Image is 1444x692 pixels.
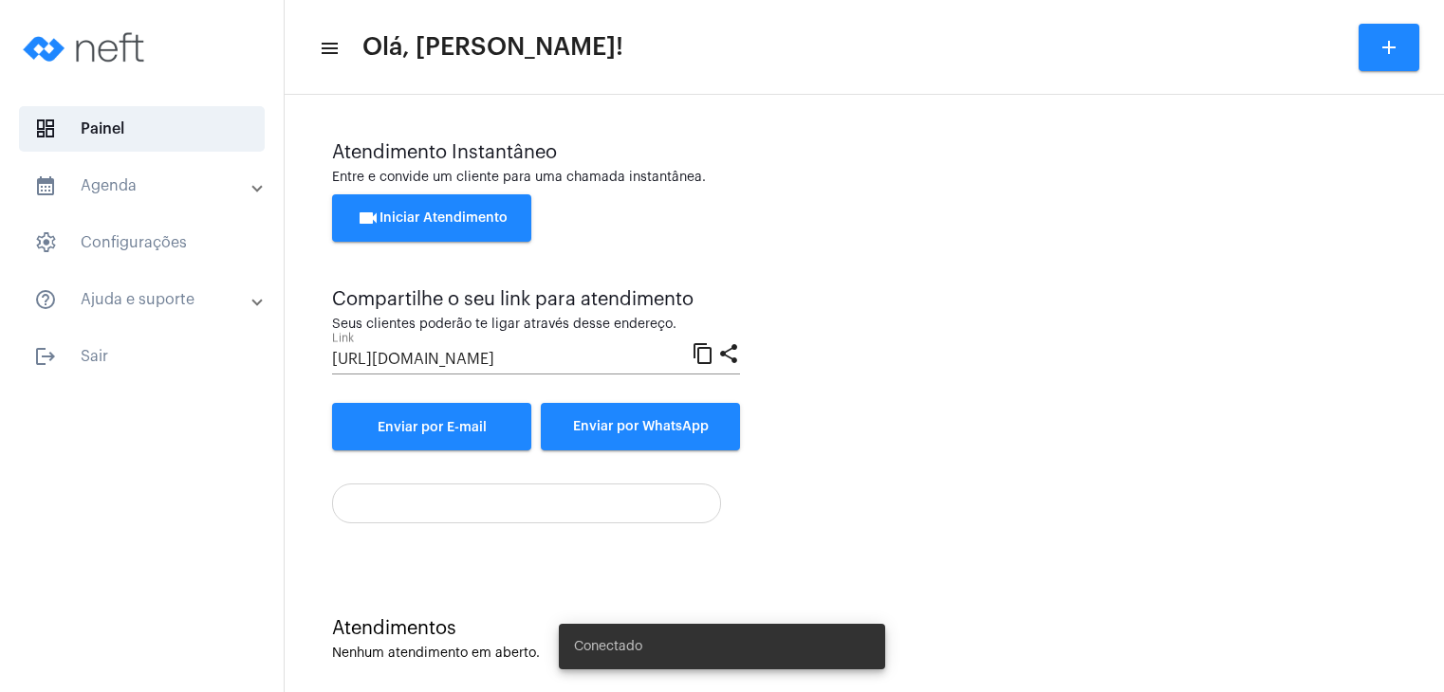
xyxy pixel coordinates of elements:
button: Iniciar Atendimento [332,194,531,242]
span: Sair [19,334,265,379]
mat-icon: sidenav icon [319,37,338,60]
span: Enviar por E-mail [378,421,487,434]
div: Nenhum atendimento em aberto. [332,646,1397,661]
mat-icon: videocam [357,207,380,229]
div: Compartilhe o seu link para atendimento [332,289,740,310]
mat-icon: add [1378,36,1400,59]
img: logo-neft-novo-2.png [15,9,157,85]
mat-panel-title: Ajuda e suporte [34,288,253,311]
mat-icon: sidenav icon [34,288,57,311]
span: Conectado [574,637,642,656]
mat-icon: sidenav icon [34,174,57,197]
div: Seus clientes poderão te ligar através desse endereço. [332,318,740,332]
mat-expansion-panel-header: sidenav iconAjuda e suporte [11,277,284,322]
span: Iniciar Atendimento [357,211,508,225]
mat-expansion-panel-header: sidenav iconAgenda [11,163,284,209]
div: Atendimentos [332,618,1397,639]
span: Enviar por WhatsApp [573,420,709,433]
a: Enviar por E-mail [332,403,531,450]
mat-panel-title: Agenda [34,174,253,197]
span: Painel [19,106,265,152]
div: Entre e convide um cliente para uma chamada instantânea. [332,171,1397,185]
span: sidenav icon [34,231,57,254]
mat-icon: sidenav icon [34,345,57,368]
span: Olá, [PERSON_NAME]! [362,32,623,63]
mat-icon: share [717,341,740,364]
mat-icon: content_copy [692,341,714,364]
span: Configurações [19,220,265,265]
div: Atendimento Instantâneo [332,142,1397,163]
span: sidenav icon [34,118,57,140]
button: Enviar por WhatsApp [541,403,740,450]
